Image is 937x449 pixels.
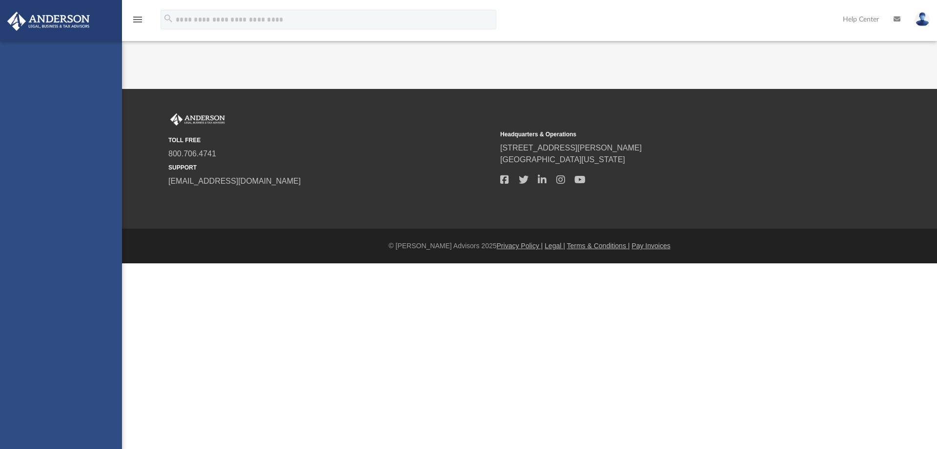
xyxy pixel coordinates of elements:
a: [EMAIL_ADDRESS][DOMAIN_NAME] [168,177,301,185]
a: [STREET_ADDRESS][PERSON_NAME] [500,144,642,152]
div: © [PERSON_NAME] Advisors 2025 [122,241,937,251]
small: SUPPORT [168,163,493,172]
img: Anderson Advisors Platinum Portal [168,113,227,126]
a: Legal | [545,242,565,250]
a: menu [132,19,143,25]
i: menu [132,14,143,25]
i: search [163,13,174,24]
small: Headquarters & Operations [500,130,825,139]
a: Pay Invoices [631,242,670,250]
img: User Pic [915,12,930,26]
a: [GEOGRAPHIC_DATA][US_STATE] [500,155,625,164]
a: Privacy Policy | [497,242,543,250]
img: Anderson Advisors Platinum Portal [4,12,93,31]
a: Terms & Conditions | [567,242,630,250]
a: 800.706.4741 [168,150,216,158]
small: TOLL FREE [168,136,493,145]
